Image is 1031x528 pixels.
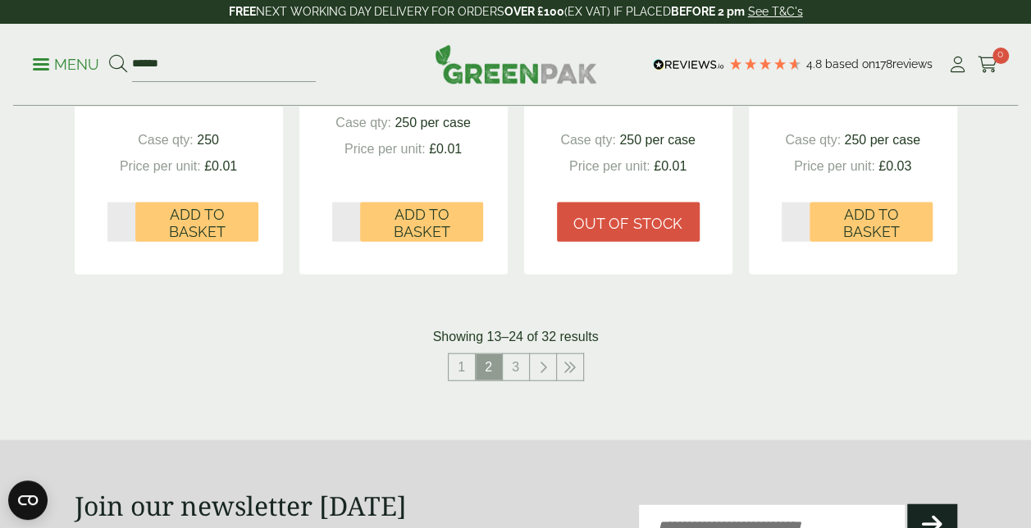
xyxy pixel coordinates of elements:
[197,133,219,147] span: 250
[892,57,933,71] span: reviews
[449,354,475,380] a: 1
[372,206,472,241] span: Add to Basket
[344,142,426,156] span: Price per unit:
[569,159,650,173] span: Price per unit:
[138,133,194,147] span: Case qty:
[560,133,616,147] span: Case qty:
[875,57,892,71] span: 178
[120,159,201,173] span: Price per unit:
[947,57,968,73] i: My Account
[433,327,599,347] p: Showing 13–24 of 32 results
[33,55,99,71] a: Menu
[75,488,407,523] strong: Join our newsletter [DATE]
[806,57,825,71] span: 4.8
[573,215,682,233] span: Out of stock
[844,133,920,147] span: 250 per case
[728,57,802,71] div: 4.78 Stars
[671,5,745,18] strong: BEFORE 2 pm
[557,203,700,242] a: Out of stock
[360,203,483,242] button: Add to Basket
[204,159,237,173] span: £0.01
[748,5,803,18] a: See T&C's
[654,159,687,173] span: £0.01
[978,52,998,77] a: 0
[476,354,502,380] span: 2
[992,48,1009,64] span: 0
[429,142,462,156] span: £0.01
[135,203,258,242] button: Add to Basket
[878,159,911,173] span: £0.03
[785,133,841,147] span: Case qty:
[504,5,564,18] strong: OVER £100
[821,206,921,241] span: Add to Basket
[335,116,391,130] span: Case qty:
[653,59,724,71] img: REVIEWS.io
[810,203,933,242] button: Add to Basket
[825,57,875,71] span: Based on
[8,480,48,520] button: Open CMP widget
[395,116,471,130] span: 250 per case
[229,5,256,18] strong: FREE
[33,55,99,75] p: Menu
[435,44,597,84] img: GreenPak Supplies
[794,159,875,173] span: Price per unit:
[619,133,696,147] span: 250 per case
[503,354,529,380] a: 3
[147,206,247,241] span: Add to Basket
[978,57,998,73] i: Cart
